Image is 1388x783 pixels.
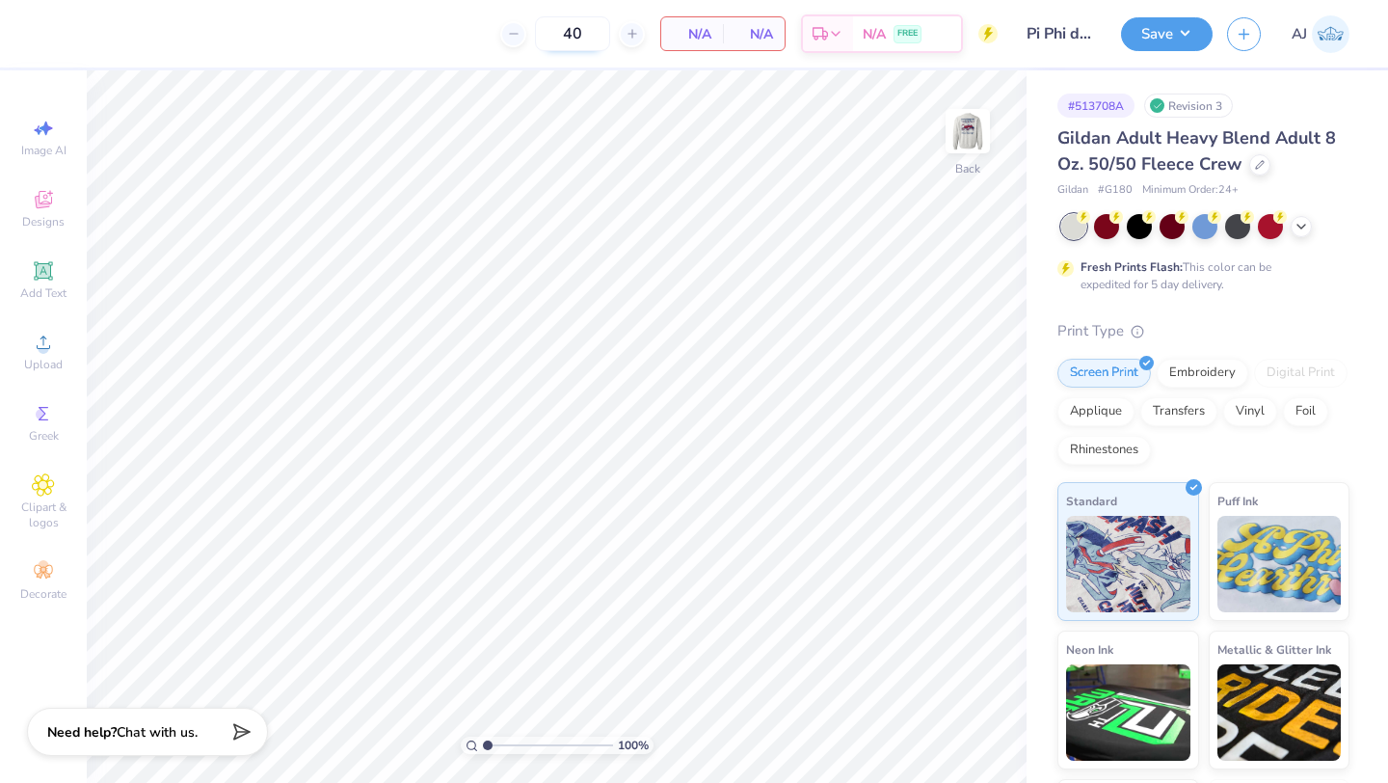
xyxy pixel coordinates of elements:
[1057,126,1336,175] span: Gildan Adult Heavy Blend Adult 8 Oz. 50/50 Fleece Crew
[1217,664,1342,761] img: Metallic & Glitter Ink
[47,723,117,742] strong: Need help?
[1144,94,1233,118] div: Revision 3
[1057,359,1151,388] div: Screen Print
[1066,664,1190,761] img: Neon Ink
[29,428,59,444] span: Greek
[1098,182,1133,199] span: # G180
[673,24,711,44] span: N/A
[1057,320,1349,342] div: Print Type
[1121,17,1213,51] button: Save
[1217,491,1258,511] span: Puff Ink
[1140,397,1217,426] div: Transfers
[535,16,610,51] input: – –
[734,24,773,44] span: N/A
[1312,15,1349,53] img: Alaina Jones
[1142,182,1239,199] span: Minimum Order: 24 +
[21,143,67,158] span: Image AI
[955,160,980,177] div: Back
[1057,436,1151,465] div: Rhinestones
[1081,259,1183,275] strong: Fresh Prints Flash:
[1057,397,1134,426] div: Applique
[117,723,198,742] span: Chat with us.
[1012,14,1107,53] input: Untitled Design
[863,24,886,44] span: N/A
[1283,397,1328,426] div: Foil
[1066,491,1117,511] span: Standard
[1057,94,1134,118] div: # 513708A
[948,112,987,150] img: Back
[1066,516,1190,612] img: Standard
[1292,15,1349,53] a: AJ
[20,285,67,301] span: Add Text
[1066,639,1113,660] span: Neon Ink
[1217,516,1342,612] img: Puff Ink
[1254,359,1348,388] div: Digital Print
[20,586,67,602] span: Decorate
[1217,639,1331,660] span: Metallic & Glitter Ink
[897,27,918,40] span: FREE
[22,214,65,229] span: Designs
[1081,258,1318,293] div: This color can be expedited for 5 day delivery.
[1292,23,1307,45] span: AJ
[10,499,77,530] span: Clipart & logos
[618,737,649,754] span: 100 %
[24,357,63,372] span: Upload
[1057,182,1088,199] span: Gildan
[1157,359,1248,388] div: Embroidery
[1223,397,1277,426] div: Vinyl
